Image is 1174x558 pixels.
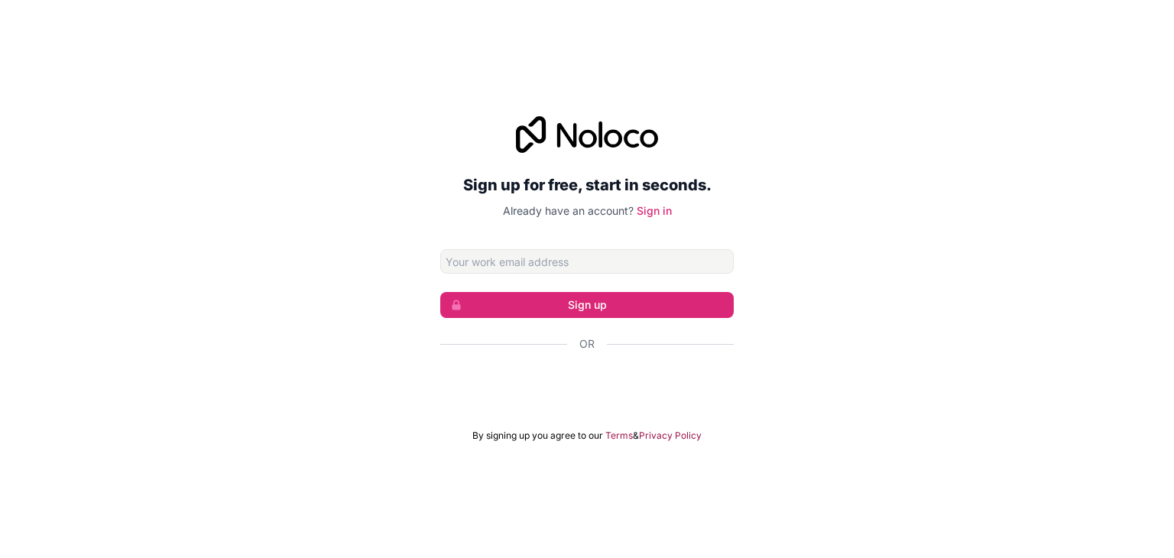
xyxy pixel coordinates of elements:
a: Sign in [637,204,672,217]
a: Privacy Policy [639,430,702,442]
a: Terms [605,430,633,442]
input: Email address [440,249,734,274]
span: By signing up you agree to our [472,430,603,442]
span: Already have an account? [503,204,634,217]
iframe: Sign in with Google Button [433,368,741,402]
span: Or [579,336,595,352]
h2: Sign up for free, start in seconds. [440,171,734,199]
button: Sign up [440,292,734,318]
span: & [633,430,639,442]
